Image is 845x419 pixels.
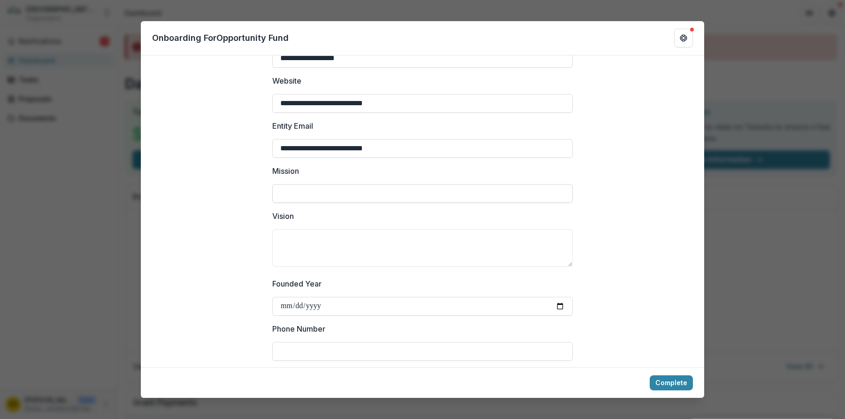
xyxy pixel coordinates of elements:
p: Entity Email [272,120,313,132]
button: Complete [650,375,693,390]
p: Website [272,75,301,86]
p: Founded Year [272,278,322,289]
p: Mission [272,165,299,177]
p: Phone Number [272,323,325,334]
p: Onboarding For Opportunity Fund [152,31,289,44]
p: Vision [272,210,294,222]
button: Get Help [674,29,693,47]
